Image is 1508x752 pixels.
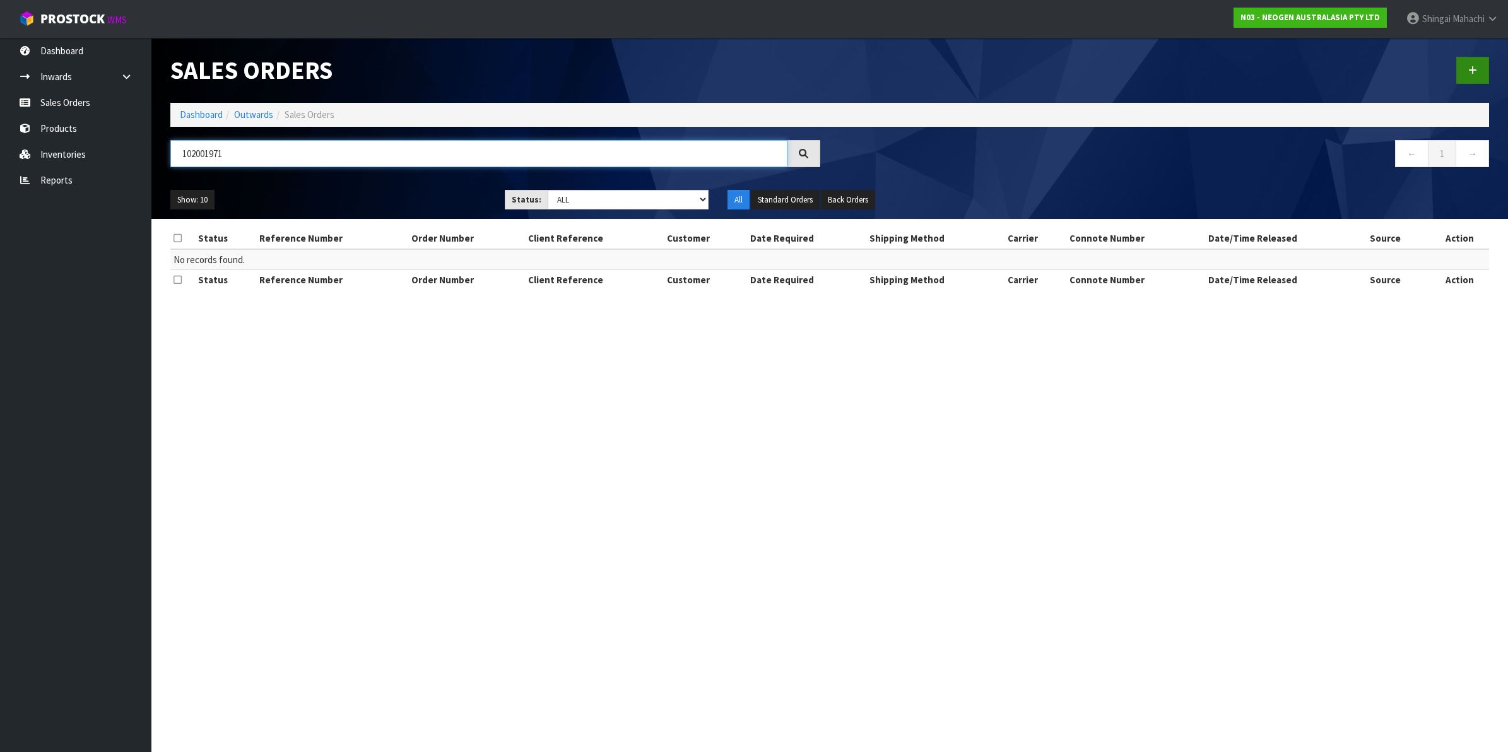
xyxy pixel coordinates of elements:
[1066,270,1205,290] th: Connote Number
[256,270,408,290] th: Reference Number
[839,140,1489,171] nav: Page navigation
[1395,140,1428,167] a: ←
[664,270,748,290] th: Customer
[180,109,223,120] a: Dashboard
[727,190,750,210] button: All
[525,270,663,290] th: Client Reference
[1430,270,1489,290] th: Action
[19,11,35,26] img: cube-alt.png
[256,228,408,249] th: Reference Number
[408,228,525,249] th: Order Number
[1367,228,1430,249] th: Source
[1367,270,1430,290] th: Source
[1428,140,1456,167] a: 1
[234,109,273,120] a: Outwards
[170,190,215,210] button: Show: 10
[1205,228,1367,249] th: Date/Time Released
[751,190,820,210] button: Standard Orders
[170,57,820,84] h1: Sales Orders
[866,270,1004,290] th: Shipping Method
[525,228,663,249] th: Client Reference
[1066,228,1205,249] th: Connote Number
[1452,13,1485,25] span: Mahachi
[195,228,256,249] th: Status
[1430,228,1489,249] th: Action
[866,228,1004,249] th: Shipping Method
[1456,140,1489,167] a: →
[664,228,748,249] th: Customer
[107,14,127,26] small: WMS
[1205,270,1367,290] th: Date/Time Released
[170,249,1489,270] td: No records found.
[1004,228,1067,249] th: Carrier
[1240,12,1380,23] strong: N03 - NEOGEN AUSTRALASIA PTY LTD
[821,190,875,210] button: Back Orders
[512,194,541,205] strong: Status:
[170,140,787,167] input: Search sales orders
[1004,270,1067,290] th: Carrier
[1422,13,1451,25] span: Shingai
[408,270,525,290] th: Order Number
[195,270,256,290] th: Status
[747,228,866,249] th: Date Required
[747,270,866,290] th: Date Required
[285,109,334,120] span: Sales Orders
[40,11,105,27] span: ProStock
